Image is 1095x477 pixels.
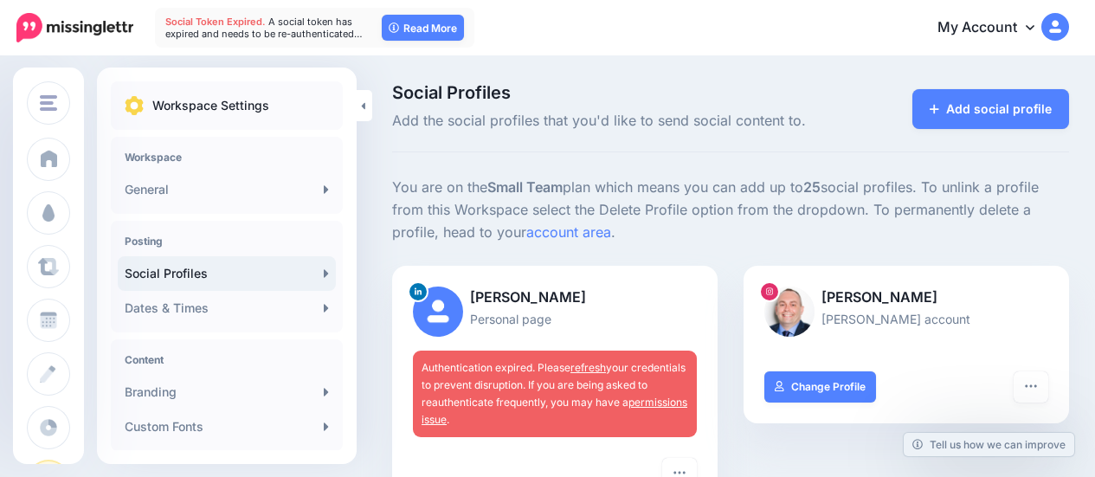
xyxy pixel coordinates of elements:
[118,172,336,207] a: General
[392,84,834,101] span: Social Profiles
[764,287,1048,309] p: [PERSON_NAME]
[125,235,329,248] h4: Posting
[152,95,269,116] p: Workspace Settings
[118,409,336,444] a: Custom Fonts
[912,89,1069,129] a: Add social profile
[118,375,336,409] a: Branding
[764,371,876,403] a: Change Profile
[570,361,606,374] a: refresh
[422,361,687,426] span: Authentication expired. Please your credentials to prevent disruption. If you are being asked to ...
[392,177,1069,244] p: You are on the plan which means you can add up to social profiles. To unlink a profile from this ...
[803,178,821,196] b: 25
[125,353,329,366] h4: Content
[413,309,697,329] p: Personal page
[413,287,463,337] img: user_default_image.png
[125,96,144,115] img: settings.png
[487,178,563,196] b: Small Team
[118,291,336,326] a: Dates & Times
[382,15,464,41] a: Read More
[125,151,329,164] h4: Workspace
[920,7,1069,49] a: My Account
[392,110,834,132] span: Add the social profiles that you'd like to send social content to.
[526,223,611,241] a: account area
[764,287,815,337] img: 71032195_685936185245563_8244966744385388544_n-bsa152080.jpg
[40,95,57,111] img: menu.png
[904,433,1074,456] a: Tell us how we can improve
[764,309,1048,329] p: [PERSON_NAME] account
[165,16,363,40] span: A social token has expired and needs to be re-authenticated…
[16,13,133,42] img: Missinglettr
[413,287,697,309] p: [PERSON_NAME]
[165,16,266,28] span: Social Token Expired.
[422,396,687,426] a: permissions issue
[118,256,336,291] a: Social Profiles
